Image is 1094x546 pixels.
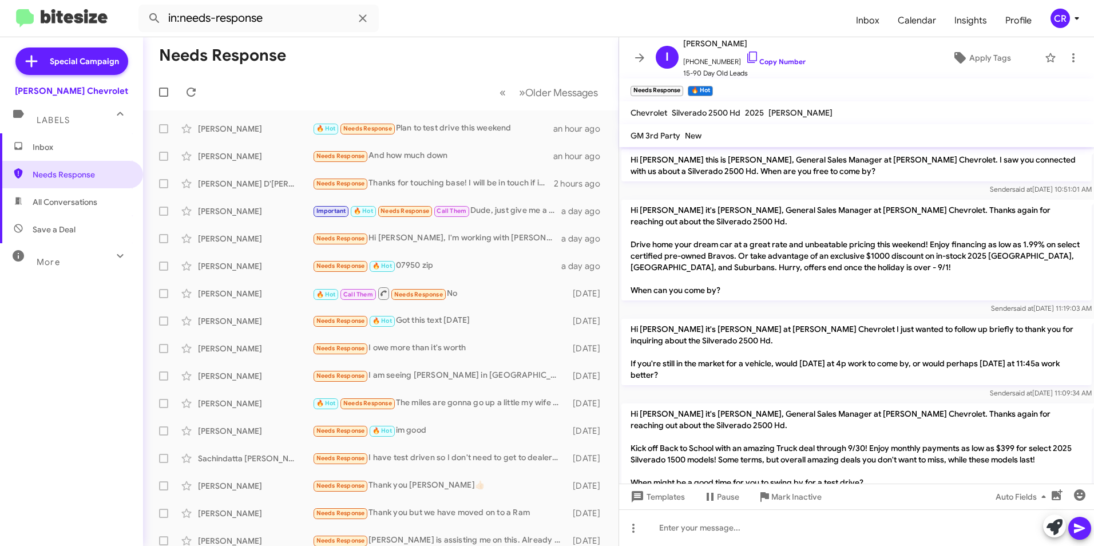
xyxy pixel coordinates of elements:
span: Needs Response [316,317,365,325]
div: [DATE] [568,480,609,492]
div: [PERSON_NAME] [198,288,312,299]
input: Search [138,5,379,32]
div: [PERSON_NAME] [198,123,312,134]
div: 2 hours ago [554,178,609,189]
h1: Needs Response [159,46,286,65]
p: Hi [PERSON_NAME] it's [PERSON_NAME] at [PERSON_NAME] Chevrolet I just wanted to follow up briefly... [621,319,1092,385]
span: Needs Response [343,125,392,132]
span: Needs Response [33,169,130,180]
span: 🔥 Hot [372,317,392,325]
span: 🔥 Hot [372,262,392,270]
span: 🔥 Hot [316,125,336,132]
div: [PERSON_NAME] [198,151,312,162]
div: [PERSON_NAME] [198,315,312,327]
a: Copy Number [746,57,806,66]
span: Labels [37,115,70,125]
div: [PERSON_NAME] [198,425,312,437]
div: I am seeing [PERSON_NAME] in [GEOGRAPHIC_DATA] for a test drive. Thanks. [312,369,568,382]
span: Needs Response [380,207,429,215]
div: an hour ago [553,151,609,162]
span: Sender [DATE] 11:09:34 AM [990,389,1092,397]
span: Needs Response [316,482,365,489]
a: Insights [945,4,996,37]
div: Sachindatta [PERSON_NAME] [198,453,312,464]
span: GM 3rd Party [631,130,680,141]
span: 2025 [745,108,764,118]
div: No [312,286,568,300]
span: Needs Response [343,399,392,407]
span: Needs Response [316,180,365,187]
span: Needs Response [394,291,443,298]
a: Inbox [847,4,889,37]
div: Thank you but we have moved on to a Ram [312,507,568,520]
span: Needs Response [316,427,365,434]
div: [DATE] [568,288,609,299]
button: Auto Fields [986,486,1060,507]
div: Got this text [DATE] [312,314,568,327]
span: Save a Deal [33,224,76,235]
div: Plan to test drive this weekend [312,122,553,135]
div: [PERSON_NAME] [198,260,312,272]
div: [PERSON_NAME] [198,233,312,244]
span: Sender [DATE] 11:19:03 AM [991,304,1092,312]
div: 07950 zip [312,259,561,272]
div: [PERSON_NAME] Chevrolet [15,85,128,97]
div: I have test driven so I don't need to get to dealership again [312,452,568,465]
span: Pause [717,486,739,507]
div: a day ago [561,233,609,244]
div: [PERSON_NAME] [198,508,312,519]
span: 🔥 Hot [316,291,336,298]
button: Mark Inactive [748,486,831,507]
p: Hi [PERSON_NAME] it's [PERSON_NAME], General Sales Manager at [PERSON_NAME] Chevrolet. Thanks aga... [621,200,1092,300]
div: And how much down [312,149,553,163]
div: [PERSON_NAME] [198,205,312,217]
div: I owe more than it's worth [312,342,568,355]
div: [PERSON_NAME] [198,370,312,382]
span: Sender [DATE] 10:51:01 AM [990,185,1092,193]
button: Next [512,81,605,104]
span: Call Them [343,291,373,298]
span: All Conversations [33,196,97,208]
span: Call Them [437,207,466,215]
div: im good [312,424,568,437]
span: Needs Response [316,235,365,242]
span: Chevrolet [631,108,667,118]
div: [DATE] [568,425,609,437]
span: 15-90 Day Old Leads [683,68,806,79]
span: Silverado 2500 Hd [672,108,740,118]
div: [PERSON_NAME] [198,343,312,354]
span: Older Messages [525,86,598,99]
div: Hi [PERSON_NAME], I'm working with [PERSON_NAME].Thank you though. [312,232,561,245]
div: a day ago [561,260,609,272]
span: said at [1012,389,1032,397]
span: Needs Response [316,537,365,544]
span: Needs Response [316,509,365,517]
span: I [665,48,669,66]
div: [DATE] [568,453,609,464]
span: » [519,85,525,100]
span: Auto Fields [996,486,1051,507]
span: Apply Tags [969,48,1011,68]
div: [PERSON_NAME] [198,398,312,409]
div: [DATE] [568,398,609,409]
span: [PERSON_NAME] [768,108,833,118]
span: « [500,85,506,100]
div: [DATE] [568,343,609,354]
span: Templates [628,486,685,507]
p: Hi [PERSON_NAME] this is [PERSON_NAME], General Sales Manager at [PERSON_NAME] Chevrolet. I saw y... [621,149,1092,181]
span: Needs Response [316,345,365,352]
button: Pause [694,486,748,507]
span: Needs Response [316,152,365,160]
span: Important [316,207,346,215]
span: New [685,130,701,141]
a: Calendar [889,4,945,37]
div: CR [1051,9,1070,28]
div: Thank you [PERSON_NAME]👍🏻 [312,479,568,492]
button: Templates [619,486,694,507]
span: 🔥 Hot [372,427,392,434]
span: Profile [996,4,1041,37]
span: Needs Response [316,454,365,462]
div: [DATE] [568,315,609,327]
